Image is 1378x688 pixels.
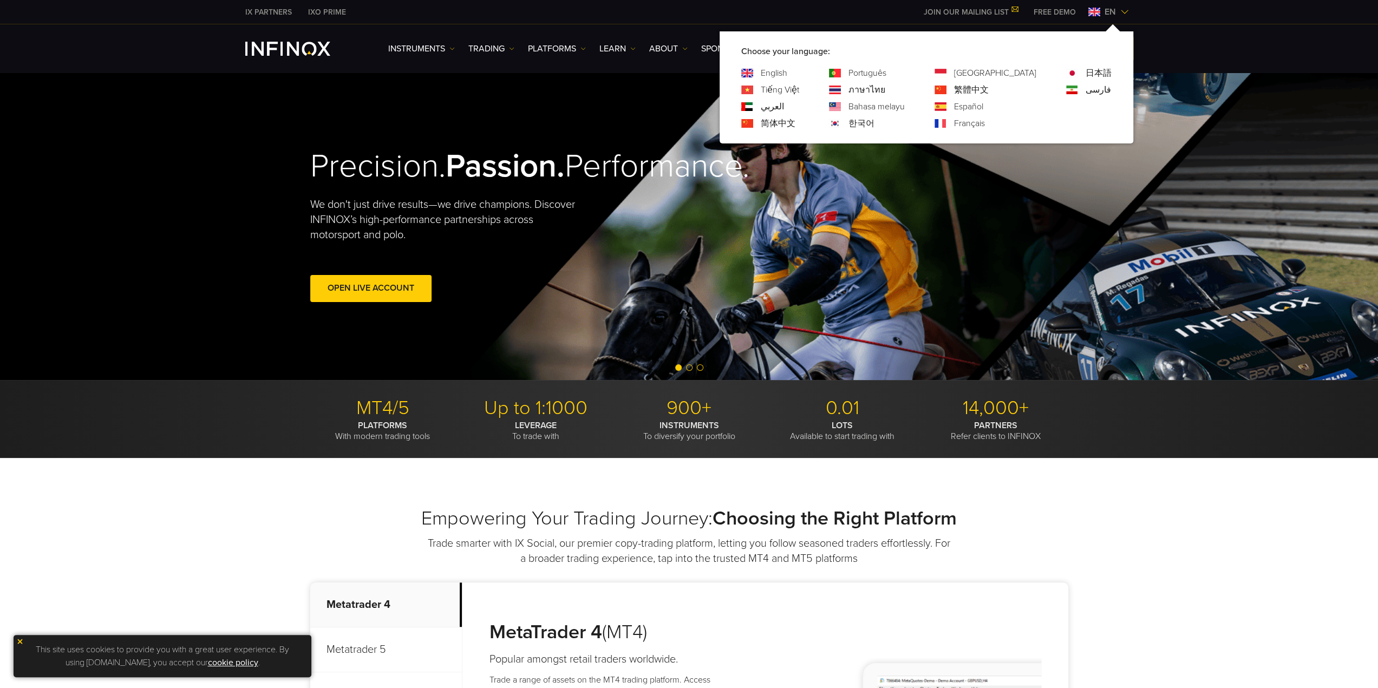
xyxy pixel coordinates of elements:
[468,42,514,55] a: TRADING
[923,396,1068,420] p: 14,000+
[489,620,602,644] strong: MetaTrader 4
[310,197,583,243] p: We don't just drive results—we drive champions. Discover INFINOX’s high-performance partnerships ...
[617,420,762,442] p: To diversify your portfolio
[427,536,952,566] p: Trade smarter with IX Social, our premier copy-trading platform, letting you follow seasoned trad...
[761,83,799,96] a: Language
[245,42,356,56] a: INFINOX Logo
[617,396,762,420] p: 900+
[16,638,24,645] img: yellow close icon
[848,67,886,80] a: Language
[310,507,1068,530] h2: Empowering Your Trading Journey:
[954,67,1036,80] a: Language
[237,6,300,18] a: INFINOX
[19,640,306,672] p: This site uses cookies to provide you with a great user experience. By using [DOMAIN_NAME], you a...
[599,42,636,55] a: Learn
[770,396,915,420] p: 0.01
[741,45,1112,58] p: Choose your language:
[848,83,885,96] a: Language
[770,420,915,442] p: Available to start trading with
[310,627,462,672] p: Metatrader 5
[713,507,957,530] strong: Choosing the Right Platform
[686,364,693,371] span: Go to slide 2
[310,147,651,186] h2: Precision. Performance.
[310,275,432,302] a: Open Live Account
[701,42,763,55] a: SPONSORSHIPS
[310,396,455,420] p: MT4/5
[659,420,719,431] strong: INSTRUMENTS
[489,620,748,644] h3: (MT4)
[954,117,985,130] a: Language
[675,364,682,371] span: Go to slide 1
[300,6,354,18] a: INFINOX
[388,42,455,55] a: Instruments
[463,420,609,442] p: To trade with
[649,42,688,55] a: ABOUT
[489,652,748,667] h4: Popular amongst retail traders worldwide.
[310,420,455,442] p: With modern trading tools
[463,396,609,420] p: Up to 1:1000
[923,420,1068,442] p: Refer clients to INFINOX
[974,420,1017,431] strong: PARTNERS
[848,117,874,130] a: Language
[1086,67,1112,80] a: Language
[358,420,407,431] strong: PLATFORMS
[848,100,905,113] a: Language
[1100,5,1120,18] span: en
[761,117,795,130] a: Language
[954,100,983,113] a: Language
[832,420,853,431] strong: LOTS
[208,657,258,668] a: cookie policy
[446,147,565,186] strong: Passion.
[954,83,989,96] a: Language
[1086,83,1111,96] a: Language
[761,67,787,80] a: Language
[310,582,462,627] p: Metatrader 4
[916,8,1026,17] a: JOIN OUR MAILING LIST
[528,42,586,55] a: PLATFORMS
[515,420,557,431] strong: LEVERAGE
[697,364,703,371] span: Go to slide 3
[1026,6,1084,18] a: INFINOX MENU
[761,100,784,113] a: Language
